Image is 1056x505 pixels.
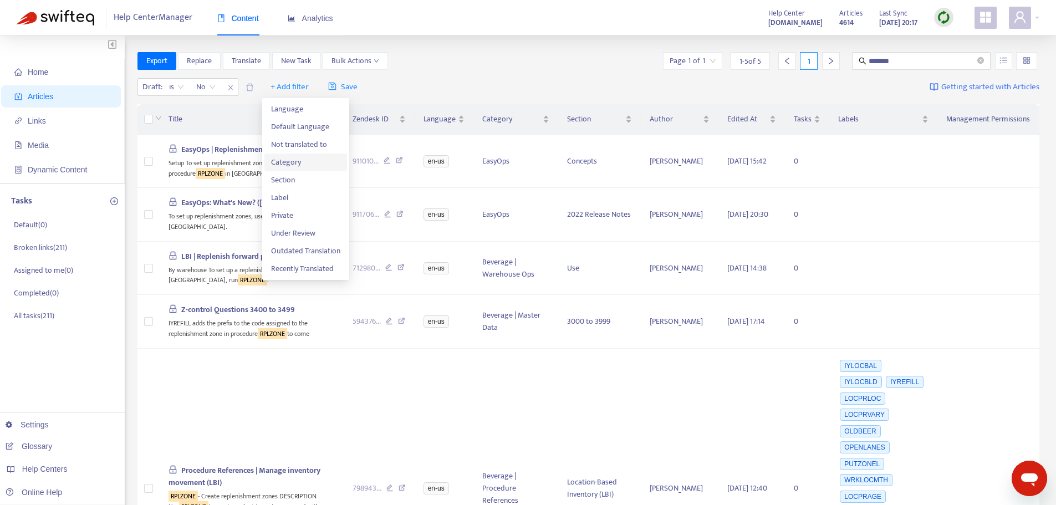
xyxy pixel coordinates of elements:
[271,121,340,133] span: Default Language
[271,80,309,94] span: + Add filter
[785,188,829,241] td: 0
[995,52,1012,70] button: unordered-list
[641,135,718,188] td: [PERSON_NAME]
[727,482,767,494] span: [DATE] 12:40
[272,52,320,70] button: New Task
[353,482,381,494] span: 798943 ...
[169,263,335,285] div: By warehouse To set up a replenishment zone (optional): In [GEOGRAPHIC_DATA], run .
[11,195,32,208] p: Tasks
[415,104,473,135] th: Language
[727,155,767,167] span: [DATE] 15:42
[353,155,379,167] span: 911010 ...
[886,376,924,388] span: IYREFILL
[937,104,1039,135] th: Management Permissions
[328,82,336,90] span: save
[178,52,221,70] button: Replace
[14,141,22,149] span: file-image
[785,135,829,188] td: 0
[169,251,177,260] span: lock
[999,57,1007,64] span: unordered-list
[169,113,326,125] span: Title
[1013,11,1027,24] span: user
[840,392,885,405] span: LOCPRLOC
[14,219,47,231] p: Default ( 0 )
[137,52,176,70] button: Export
[930,78,1039,96] a: Getting started with Articles
[196,79,216,95] span: No
[328,80,358,94] span: Save
[320,78,366,96] button: saveSave
[641,104,718,135] th: Author
[14,242,67,253] p: Broken links ( 211 )
[246,83,254,91] span: delete
[567,113,623,125] span: Section
[271,156,340,169] span: Category
[14,117,22,125] span: link
[6,420,49,429] a: Settings
[169,316,335,339] div: IYREFILL adds the prefix to the code assigned to the replenishment zone in procedure to come
[14,68,22,76] span: home
[473,135,559,188] td: EasyOps
[14,310,54,322] p: All tasks ( 211 )
[977,56,984,67] span: close-circle
[840,360,881,372] span: IYLOCBAL
[238,274,267,285] sqkw: RPLZONE
[800,52,818,70] div: 1
[271,174,340,186] span: Section
[785,295,829,348] td: 0
[169,491,198,502] sqkw: RPLZONE
[331,55,379,67] span: Bulk Actions
[727,262,767,274] span: [DATE] 14:38
[258,328,287,339] sqkw: RPLZONE
[424,113,456,125] span: Language
[424,208,449,221] span: en-us
[217,14,259,23] span: Content
[353,262,380,274] span: 712980 ...
[473,295,559,348] td: Beverage | Master Data
[181,143,287,156] span: EasyOps | Replenishment zones
[271,263,340,275] span: Recently Translated
[727,208,768,221] span: [DATE] 20:30
[727,315,765,328] span: [DATE] 17:14
[187,55,212,67] span: Replace
[288,14,333,23] span: Analytics
[353,113,397,125] span: Zendesk ID
[14,166,22,174] span: container
[424,315,449,328] span: en-us
[1012,461,1047,496] iframe: Button to launch messaging window
[344,104,415,135] th: Zendesk ID
[718,104,785,135] th: Edited At
[879,17,917,29] strong: [DATE] 20:17
[783,57,791,65] span: left
[424,262,449,274] span: en-us
[473,104,559,135] th: Category
[641,295,718,348] td: [PERSON_NAME]
[424,482,449,494] span: en-us
[768,7,805,19] span: Help Center
[223,52,270,70] button: Translate
[558,295,641,348] td: 3000 to 3999
[558,135,641,188] td: Concepts
[785,104,829,135] th: Tasks
[840,425,880,437] span: OLDBEER
[114,7,192,28] span: Help Center Manager
[785,242,829,295] td: 0
[482,113,541,125] span: Category
[169,156,335,178] div: Setup To set up replenishment zones, use procedure in [GEOGRAPHIC_DATA].
[14,264,73,276] p: Assigned to me ( 0 )
[169,197,177,206] span: lock
[424,155,449,167] span: en-us
[6,488,62,497] a: Online Help
[232,55,261,67] span: Translate
[160,104,344,135] th: Title
[169,465,177,474] span: lock
[641,242,718,295] td: [PERSON_NAME]
[739,55,761,67] span: 1 - 5 of 5
[838,113,920,125] span: Labels
[262,78,317,96] button: + Add filter
[473,242,559,295] td: Beverage | Warehouse Ops
[840,491,886,503] span: LOCPRAGE
[271,245,340,257] span: Outdated Translation
[323,52,388,70] button: Bulk Actionsdown
[727,113,767,125] span: Edited At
